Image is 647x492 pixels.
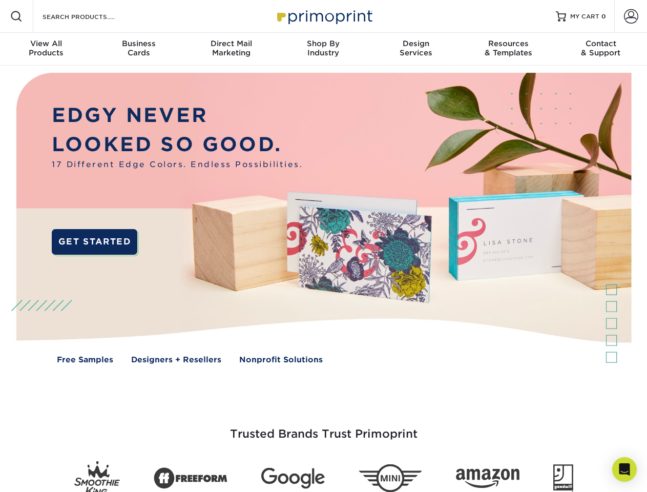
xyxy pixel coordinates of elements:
div: Open Intercom Messenger [612,457,637,482]
span: MY CART [570,12,599,21]
a: Shop ByIndustry [277,33,369,66]
a: BusinessCards [92,33,184,66]
span: Shop By [277,39,369,48]
a: Resources& Templates [462,33,554,66]
a: Designers + Resellers [131,354,221,366]
div: Cards [92,39,184,57]
a: GET STARTED [52,229,137,255]
input: SEARCH PRODUCTS..... [41,10,141,23]
div: Marketing [185,39,277,57]
span: 0 [601,13,606,20]
h3: Trusted Brands Trust Primoprint [24,403,623,453]
a: DesignServices [370,33,462,66]
p: LOOKED SO GOOD. [52,130,303,159]
span: Resources [462,39,554,48]
div: Industry [277,39,369,57]
span: Business [92,39,184,48]
p: EDGY NEVER [52,101,303,130]
div: & Support [555,39,647,57]
a: Direct MailMarketing [185,33,277,66]
span: Contact [555,39,647,48]
span: Design [370,39,462,48]
img: Goodwill [553,464,573,492]
img: Primoprint [273,5,375,27]
img: Google [261,468,325,489]
div: Services [370,39,462,57]
a: Nonprofit Solutions [239,354,323,366]
span: 17 Different Edge Colors. Endless Possibilities. [52,159,303,171]
a: Contact& Support [555,33,647,66]
div: & Templates [462,39,554,57]
span: Direct Mail [185,39,277,48]
img: Amazon [456,469,519,488]
a: Free Samples [57,354,113,366]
